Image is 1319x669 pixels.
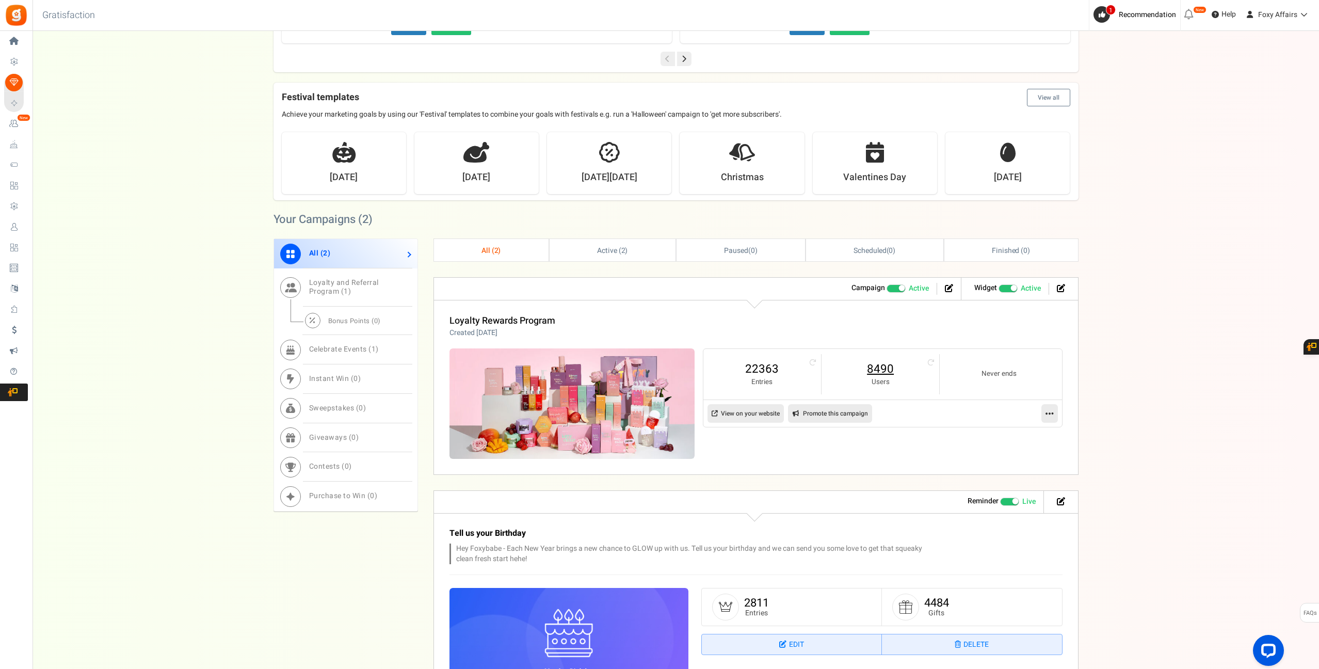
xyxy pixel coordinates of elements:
span: Foxy Affairs [1258,9,1297,20]
span: Instant Win ( ) [309,373,361,384]
a: 1 Recommendation [1093,6,1180,23]
span: 1 [1106,5,1116,15]
small: Gifts [924,609,949,617]
span: Loyalty and Referral Program ( ) [309,277,379,297]
small: Users [832,377,929,387]
small: Never ends [950,369,1048,379]
span: 2 [494,245,498,256]
a: 4484 [924,595,949,611]
a: Promote this campaign [788,404,872,423]
a: 8490 [832,361,929,377]
span: FAQs [1303,603,1317,623]
p: Hey Foxybabe - Each New Year brings a new chance to GLOW up with us. Tell us your birthday and we... [449,544,940,564]
span: 0 [374,316,378,326]
a: View on your website [707,404,784,423]
span: Active [909,283,929,294]
span: 1 [372,344,376,355]
span: Contests ( ) [309,461,352,472]
a: 2811 [744,595,769,611]
a: New [4,115,28,133]
p: Created [DATE] [449,328,555,338]
span: ( ) [854,245,895,256]
span: Scheduled [854,245,887,256]
span: Active [1021,283,1041,294]
span: Bonus Points ( ) [328,316,381,326]
h3: Tell us your Birthday [449,529,940,538]
strong: [DATE][DATE] [582,171,637,184]
span: All ( ) [481,245,501,256]
span: 0 [889,245,893,256]
span: 0 [353,373,358,384]
a: Loyalty Rewards Program [449,314,555,328]
span: Celebrate Events ( ) [309,344,379,355]
a: 22363 [714,361,811,377]
a: Edit [702,634,882,655]
span: 0 [359,403,363,413]
span: 0 [370,490,375,501]
span: Paused [724,245,748,256]
strong: Campaign [851,282,885,293]
strong: Reminder [968,496,999,506]
li: Widget activated [967,283,1049,295]
span: 0 [751,245,755,256]
p: Achieve your marketing goals by using our 'Festival' templates to combine your goals with festiva... [282,109,1070,120]
span: 0 [345,461,349,472]
a: Help [1208,6,1240,23]
span: Sweepstakes ( ) [309,403,366,413]
span: Finished ( ) [992,245,1030,256]
span: Active ( ) [597,245,628,256]
span: 2 [362,211,368,228]
h2: Your Campaigns ( ) [274,214,373,225]
strong: [DATE] [330,171,358,184]
h3: Gratisfaction [31,5,106,26]
span: ( ) [724,245,758,256]
strong: Valentines Day [843,171,906,184]
em: New [1193,6,1207,13]
span: Purchase to Win ( ) [309,490,378,501]
h4: Festival templates [282,89,1070,106]
small: Entries [714,377,811,387]
span: Live [1022,497,1036,507]
span: All ( ) [309,248,331,259]
strong: [DATE] [462,171,490,184]
strong: Widget [974,282,997,293]
button: View all [1027,89,1070,106]
span: 2 [323,248,328,259]
span: 2 [621,245,625,256]
strong: Christmas [721,171,764,184]
a: Delete [882,634,1062,655]
span: 0 [1023,245,1027,256]
em: New [17,114,30,121]
span: 0 [351,432,356,443]
span: Giveaways ( ) [309,432,359,443]
img: Gratisfaction [5,4,28,27]
span: Recommendation [1119,9,1176,20]
small: Entries [744,609,769,617]
strong: [DATE] [994,171,1022,184]
span: 1 [344,286,348,297]
span: Help [1219,9,1236,20]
